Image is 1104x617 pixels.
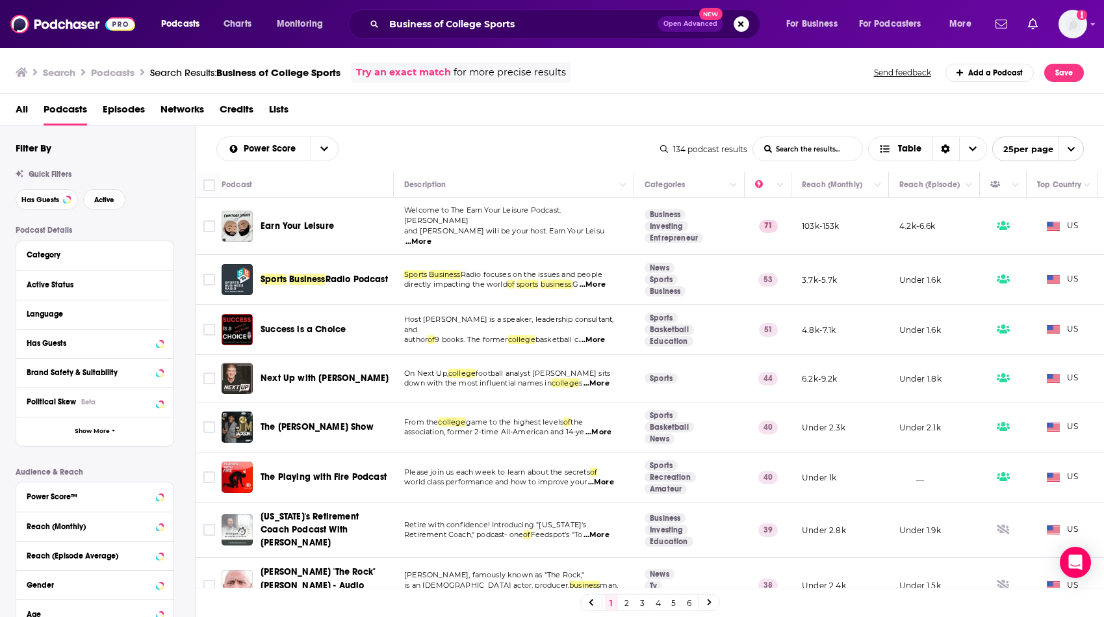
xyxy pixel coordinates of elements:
[802,580,846,591] p: Under 2.4k
[222,514,253,545] a: Michigan's Retirement Coach Podcast With Mike Douglas
[1047,579,1079,592] span: US
[435,335,507,344] span: 9 books. The former
[404,520,586,529] span: Retire with confidence! Introducing "[US_STATE]'s
[222,314,253,345] a: Success is a Choice
[16,226,174,235] p: Podcast Details
[404,417,438,427] span: From the
[572,280,578,289] span: G
[44,99,87,125] span: Podcasts
[222,363,253,394] img: Next Up with Adam Breneman
[585,427,611,438] span: ...More
[461,270,603,279] span: Radio focuses on the issues and people
[16,189,78,210] button: Has Guests
[663,21,717,27] span: Open Advanced
[150,66,340,79] div: Search Results:
[645,274,678,285] a: Sports
[10,12,135,36] img: Podchaser - Follow, Share and Rate Podcasts
[222,264,253,295] img: Sports Business Radio Podcast
[645,263,674,273] a: News
[16,99,28,125] span: All
[220,99,253,125] a: Credits
[261,510,389,549] a: [US_STATE]'s Retirement Coach Podcast With [PERSON_NAME]
[683,595,696,610] a: 6
[356,65,451,80] a: Try an exact match
[645,286,686,296] a: Business
[81,398,96,406] div: Beta
[404,530,523,539] span: Retirement Coach," podcast- one
[899,220,936,231] p: 4.2k-6.6k
[1060,547,1091,578] div: Open Intercom Messenger
[326,274,388,285] span: Radio Podcast
[802,422,845,433] p: Under 2.3k
[1079,177,1095,193] button: Column Actions
[667,595,680,610] a: 5
[27,306,163,322] button: Language
[27,335,163,351] button: Has Guests
[216,66,340,79] span: Business of College Sports
[802,220,840,231] p: 103k-153k
[27,309,155,319] div: Language
[777,14,854,34] button: open menu
[404,280,507,289] span: directly impacting the world
[1044,64,1084,82] button: Save
[261,274,287,285] span: Sports
[404,335,428,344] span: author
[27,250,155,259] div: Category
[466,417,563,427] span: game to the highest levels
[992,137,1084,161] button: open menu
[261,421,374,432] span: The [PERSON_NAME] Show
[899,274,941,285] p: Under 1.6k
[569,581,600,590] span: business
[438,417,465,427] span: college
[261,566,389,605] a: [PERSON_NAME] 'The Rock" [PERSON_NAME] - Audio Biography
[773,177,788,193] button: Column Actions
[448,369,476,378] span: college
[150,66,340,79] a: Search Results:Business of College Sports
[27,581,152,590] div: Gender
[802,373,838,384] p: 6.2k-9.2k
[605,595,618,610] a: 1
[27,339,152,348] div: Has Guests
[993,139,1053,159] span: 25 per page
[454,65,566,80] span: for more precise results
[786,15,838,33] span: For Business
[384,14,658,34] input: Search podcasts, credits, & more...
[758,372,778,385] p: 44
[261,511,359,548] span: [US_STATE]'s Retirement Coach Podcast With [PERSON_NAME]
[261,566,376,603] span: [PERSON_NAME] 'The Rock" [PERSON_NAME] - Audio Biography
[404,369,448,378] span: On Next Up,
[899,472,924,483] p: __
[27,492,152,501] div: Power Score™
[261,220,334,231] span: Earn Your Leisure
[75,428,110,435] span: Show More
[311,137,338,161] button: open menu
[517,280,538,289] span: sports
[645,313,678,323] a: Sports
[645,472,696,482] a: Recreation
[27,518,163,534] button: Reach (Monthly)
[160,99,204,125] span: Networks
[802,472,836,483] p: Under 1k
[755,177,773,192] div: Power Score
[261,273,388,286] a: SportsBusinessRadio Podcast
[868,137,987,161] button: Choose View
[224,15,251,33] span: Charts
[222,570,253,601] img: Dwayne 'The Rock" Johnson - Audio Biography
[27,368,152,377] div: Brand Safety & Suitability
[217,144,311,153] button: open menu
[83,189,125,210] button: Active
[870,177,886,193] button: Column Actions
[645,410,678,421] a: Sports
[645,484,687,494] a: Amateur
[579,378,582,387] span: s
[658,16,723,32] button: Open AdvancedNew
[16,467,174,477] p: Audience & Reach
[759,220,778,233] p: 71
[27,276,163,293] button: Active Status
[645,460,678,471] a: Sports
[261,372,389,385] a: Next Up with [PERSON_NAME]
[428,335,435,344] span: of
